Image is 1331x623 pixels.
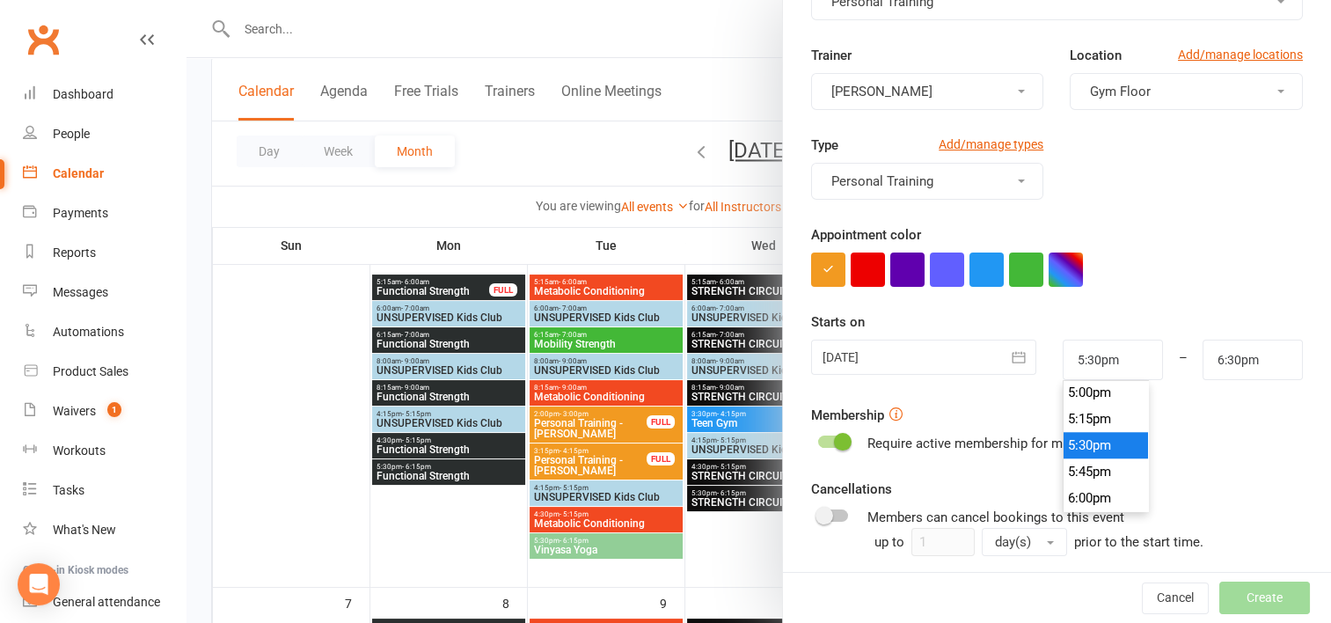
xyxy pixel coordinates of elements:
[23,114,186,154] a: People
[23,154,186,194] a: Calendar
[867,433,1113,454] div: Require active membership for members?
[811,311,865,333] label: Starts on
[53,364,128,378] div: Product Sales
[23,510,186,550] a: What's New
[23,233,186,273] a: Reports
[53,483,84,497] div: Tasks
[53,246,96,260] div: Reports
[811,73,1044,110] button: [PERSON_NAME]
[939,135,1043,154] a: Add/manage types
[811,479,892,500] label: Cancellations
[1074,534,1203,550] span: prior to the start time.
[53,325,124,339] div: Automations
[831,84,932,99] span: [PERSON_NAME]
[1064,379,1148,406] li: 5:00pm
[53,523,116,537] div: What's New
[53,443,106,458] div: Workouts
[811,45,852,66] label: Trainer
[811,224,921,246] label: Appointment color
[53,206,108,220] div: Payments
[1178,45,1303,64] a: Add/manage locations
[811,405,884,426] label: Membership
[53,285,108,299] div: Messages
[1142,583,1209,614] button: Cancel
[1064,432,1148,458] li: 5:30pm
[53,87,113,101] div: Dashboard
[53,595,160,609] div: General attendance
[867,507,1303,556] div: Members can cancel bookings to this event
[23,471,186,510] a: Tasks
[1064,406,1148,432] li: 5:15pm
[1090,84,1151,99] span: Gym Floor
[23,392,186,431] a: Waivers 1
[1162,340,1204,380] div: –
[23,583,186,622] a: General attendance kiosk mode
[982,528,1067,556] button: day(s)
[831,173,933,189] span: Personal Training
[995,534,1031,550] span: day(s)
[811,135,838,156] label: Type
[1070,73,1303,110] button: Gym Floor
[21,18,65,62] a: Clubworx
[1064,511,1148,538] li: 6:15pm
[1064,458,1148,485] li: 5:45pm
[1070,45,1122,66] label: Location
[107,402,121,417] span: 1
[23,431,186,471] a: Workouts
[23,273,186,312] a: Messages
[18,563,60,605] div: Open Intercom Messenger
[874,528,1067,556] div: up to
[23,352,186,392] a: Product Sales
[23,194,186,233] a: Payments
[23,75,186,114] a: Dashboard
[53,404,96,418] div: Waivers
[53,127,90,141] div: People
[811,163,1044,200] button: Personal Training
[53,166,104,180] div: Calendar
[23,312,186,352] a: Automations
[1064,485,1148,511] li: 6:00pm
